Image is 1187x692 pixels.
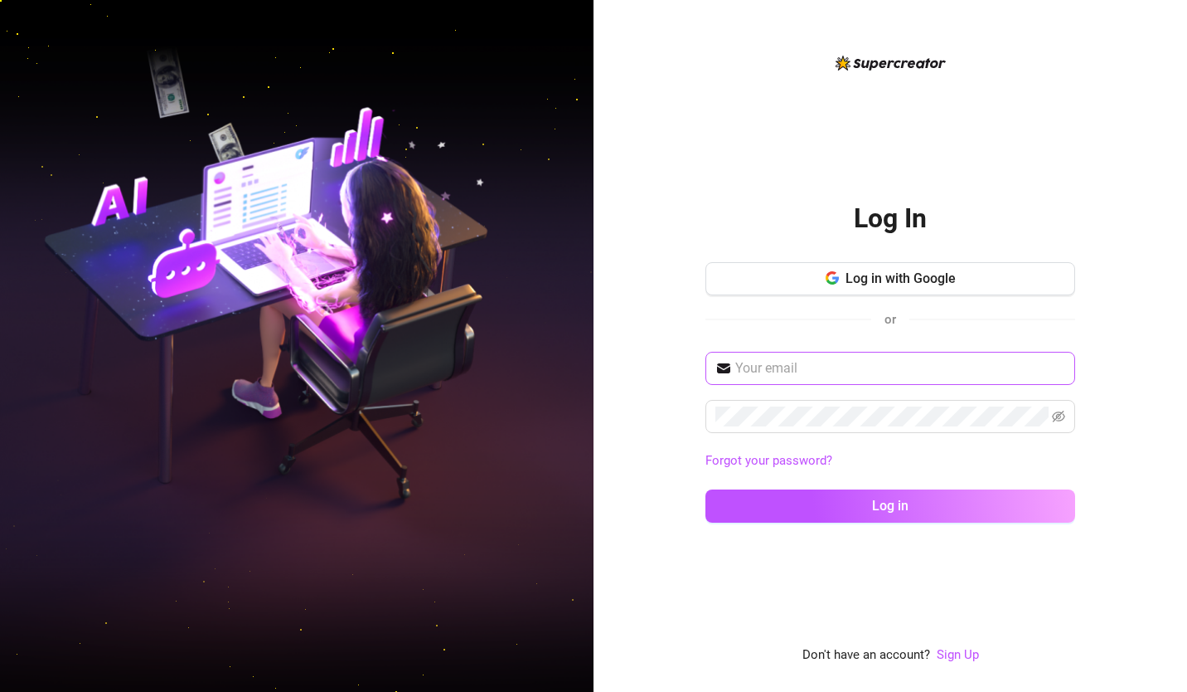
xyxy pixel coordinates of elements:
span: Don't have an account? [802,646,930,665]
a: Forgot your password? [705,451,1075,471]
span: or [884,312,896,327]
a: Forgot your password? [705,453,832,468]
h2: Log In [854,202,927,236]
button: Log in [705,490,1075,523]
span: Log in [872,498,908,514]
span: Log in with Google [845,270,956,286]
input: Your email [735,358,1065,378]
img: logo-BBDzfeDw.svg [836,56,946,71]
a: Sign Up [937,646,979,665]
span: eye-invisible [1052,410,1065,423]
a: Sign Up [937,647,979,662]
button: Log in with Google [705,262,1075,295]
